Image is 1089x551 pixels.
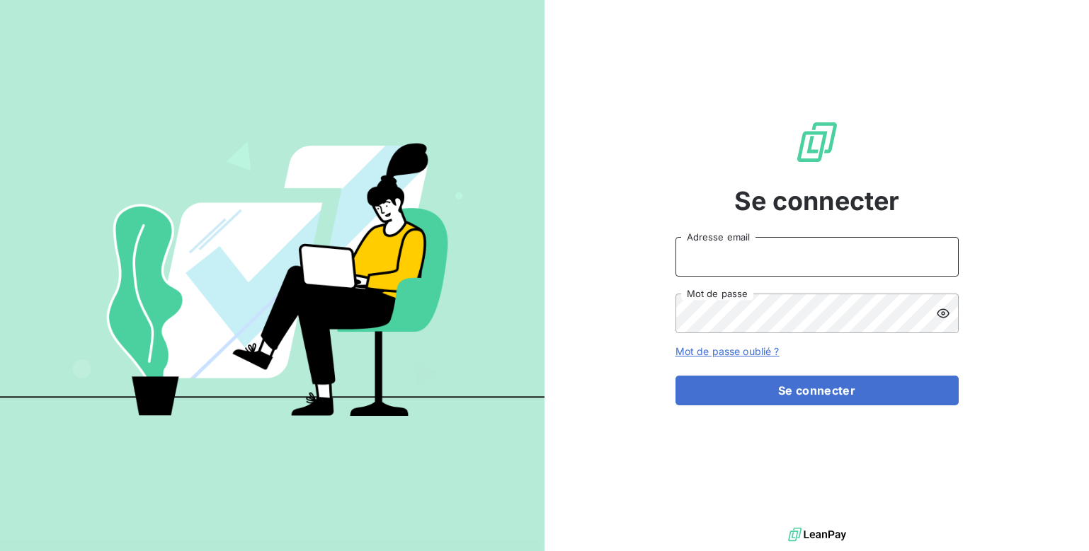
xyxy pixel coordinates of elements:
[675,376,959,405] button: Se connecter
[675,237,959,277] input: placeholder
[675,345,780,357] a: Mot de passe oublié ?
[788,524,846,545] img: logo
[794,120,840,165] img: Logo LeanPay
[734,182,900,220] span: Se connecter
